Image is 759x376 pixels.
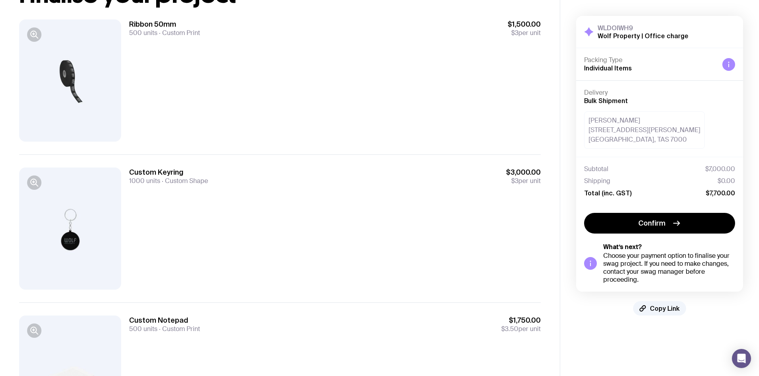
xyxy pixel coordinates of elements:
span: $0.00 [718,177,735,185]
span: Custom Print [157,325,200,333]
h3: WLDOIWH9 [598,24,688,32]
h3: Custom Notepad [129,316,200,325]
span: $3 [511,29,518,37]
h3: Ribbon 50mm [129,19,200,29]
span: per unit [506,177,541,185]
button: Copy Link [633,301,686,316]
span: Shipping [584,177,610,185]
span: $3.50 [501,325,518,333]
span: Bulk Shipment [584,97,628,104]
span: $3 [511,177,518,185]
span: Custom Shape [160,177,208,185]
span: Individual Items [584,64,632,72]
span: Custom Print [157,29,200,37]
div: Open Intercom Messenger [732,349,751,368]
span: $7,700.00 [706,189,735,197]
h4: Packing Type [584,56,716,64]
span: Subtotal [584,165,608,173]
h5: What’s next? [603,243,735,251]
span: $7,000.00 [705,165,735,173]
button: Confirm [584,213,735,234]
span: 500 units [129,325,157,333]
span: per unit [508,29,541,37]
span: Confirm [638,218,665,228]
span: 1000 units [129,177,160,185]
h2: Wolf Property | Office charge [598,32,688,40]
div: [PERSON_NAME] [STREET_ADDRESS][PERSON_NAME] [GEOGRAPHIC_DATA], TAS 7000 [584,111,705,149]
span: $1,500.00 [508,19,541,29]
div: Choose your payment option to finalise your swag project. If you need to make changes, contact yo... [603,252,735,284]
h3: Custom Keyring [129,168,208,177]
span: $1,750.00 [501,316,541,325]
span: Copy Link [650,304,680,312]
span: Total (inc. GST) [584,189,632,197]
h4: Delivery [584,89,735,97]
span: $3,000.00 [506,168,541,177]
span: per unit [501,325,541,333]
span: 500 units [129,29,157,37]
